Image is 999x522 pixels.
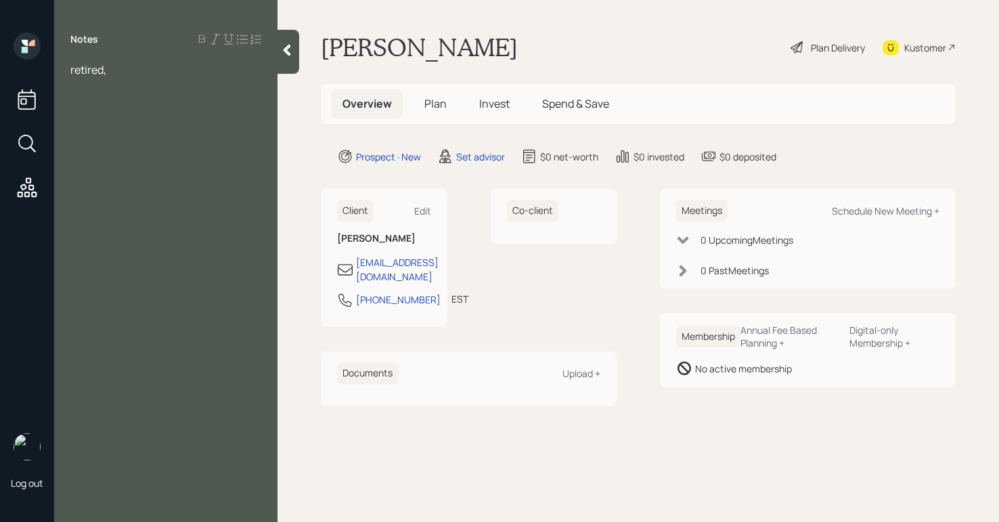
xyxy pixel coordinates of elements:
[11,477,43,490] div: Log out
[14,433,41,460] img: aleksandra-headshot.png
[904,41,946,55] div: Kustomer
[321,32,518,62] h1: [PERSON_NAME]
[356,150,421,164] div: Prospect · New
[507,200,558,222] h6: Co-client
[337,233,431,244] h6: [PERSON_NAME]
[414,204,431,217] div: Edit
[701,263,769,278] div: 0 Past Meeting s
[337,200,374,222] h6: Client
[424,96,447,111] span: Plan
[70,62,106,77] span: retired,
[701,233,793,247] div: 0 Upcoming Meeting s
[849,324,939,349] div: Digital-only Membership +
[356,255,439,284] div: [EMAIL_ADDRESS][DOMAIN_NAME]
[456,150,505,164] div: Set advisor
[676,326,740,348] h6: Membership
[719,150,776,164] div: $0 deposited
[540,150,598,164] div: $0 net-worth
[695,362,792,376] div: No active membership
[337,362,398,385] h6: Documents
[740,324,839,349] div: Annual Fee Based Planning +
[70,32,98,46] label: Notes
[634,150,684,164] div: $0 invested
[479,96,510,111] span: Invest
[342,96,392,111] span: Overview
[676,200,728,222] h6: Meetings
[451,292,468,306] div: EST
[811,41,865,55] div: Plan Delivery
[542,96,609,111] span: Spend & Save
[562,367,600,380] div: Upload +
[356,292,441,307] div: [PHONE_NUMBER]
[832,204,939,217] div: Schedule New Meeting +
